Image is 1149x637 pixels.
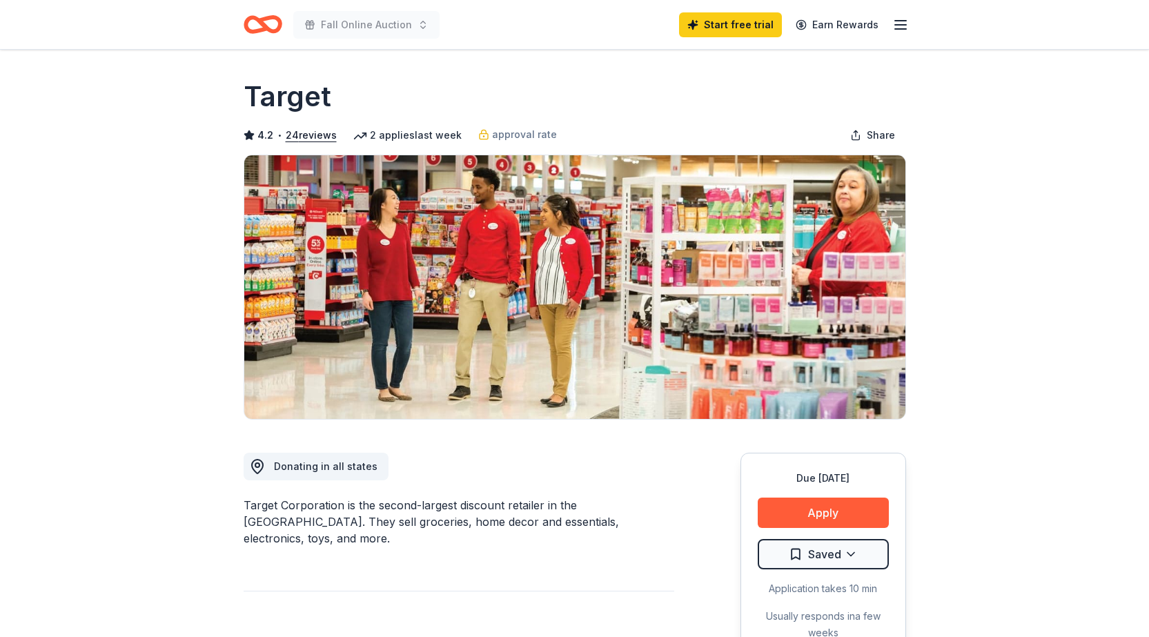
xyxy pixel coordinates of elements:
div: 2 applies last week [353,127,462,144]
span: • [277,130,282,141]
img: Image for Target [244,155,905,419]
a: Earn Rewards [787,12,887,37]
span: Donating in all states [274,460,377,472]
span: 4.2 [257,127,273,144]
a: approval rate [478,126,557,143]
button: Share [839,121,906,149]
button: Saved [758,539,889,569]
a: Home [244,8,282,41]
span: Saved [808,545,841,563]
h1: Target [244,77,331,116]
span: approval rate [492,126,557,143]
div: Due [DATE] [758,470,889,487]
button: Fall Online Auction [293,11,440,39]
div: Application takes 10 min [758,580,889,597]
a: Start free trial [679,12,782,37]
div: Target Corporation is the second-largest discount retailer in the [GEOGRAPHIC_DATA]. They sell gr... [244,497,674,547]
button: 24reviews [286,127,337,144]
button: Apply [758,498,889,528]
span: Share [867,127,895,144]
span: Fall Online Auction [321,17,412,33]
